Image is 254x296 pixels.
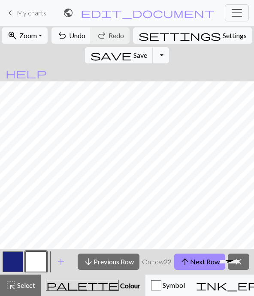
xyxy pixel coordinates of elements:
button: Next Row [174,254,225,270]
span: help [6,67,47,79]
span: zoom_in [7,30,18,42]
span: arrow_downward [83,256,94,268]
span: Zoom [19,31,37,39]
button: Colour [41,275,145,296]
button: Previous Row [78,254,139,270]
button: Symbol [145,275,190,296]
span: settings [139,30,221,42]
span: Save [133,51,147,59]
span: palette [46,279,118,291]
span: Colour [119,281,140,290]
i: Settings [139,30,221,41]
button: Zoom [2,27,48,44]
span: keyboard_arrow_left [5,7,15,19]
span: add [56,256,66,268]
span: close [233,256,244,268]
a: My charts [5,6,46,20]
span: Symbol [161,281,185,289]
button: Undo [51,27,91,44]
span: Undo [69,31,85,39]
span: undo [57,30,67,42]
span: Settings [223,30,247,41]
span: highlight_alt [6,279,16,291]
strong: 22 [164,257,172,266]
button: SettingsSettings [133,27,252,44]
button: Save [85,47,153,63]
span: arrow_upward [180,256,190,268]
iframe: chat widget [217,260,245,287]
span: edit_document [81,7,215,19]
p: On row [142,257,172,267]
span: public [63,7,73,19]
span: My charts [17,9,46,17]
span: save [91,49,132,61]
span: Select [16,281,35,289]
button: Toggle navigation [225,4,249,21]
